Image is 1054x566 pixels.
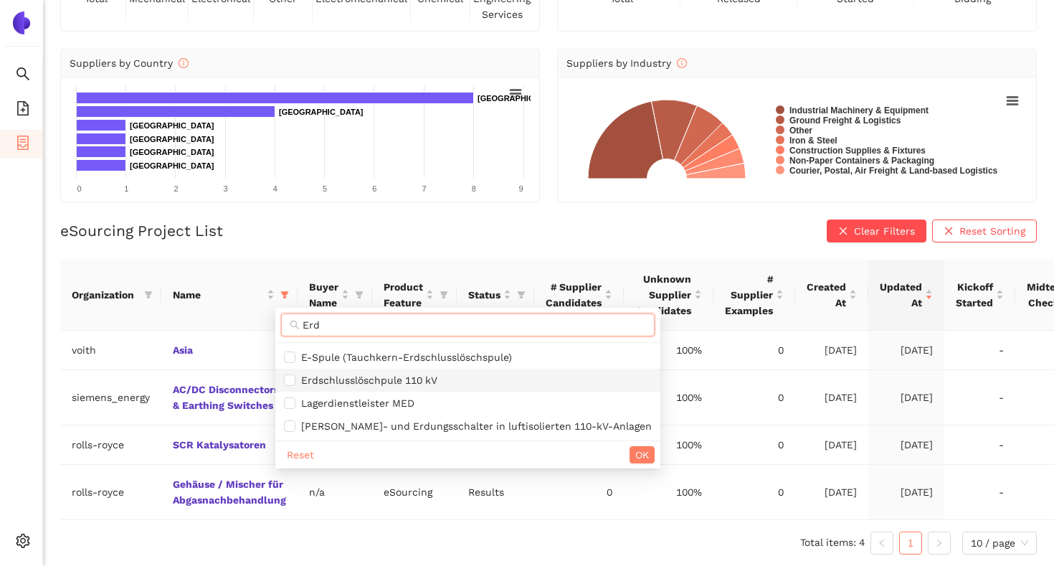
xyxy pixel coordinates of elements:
[795,331,868,370] td: [DATE]
[725,271,773,319] span: # Supplier Examples
[309,279,338,311] span: Buyer Name
[713,425,795,465] td: 0
[372,260,457,331] th: this column's title is Product Feature,this column is sortable
[72,287,138,303] span: Organization
[870,532,893,555] button: left
[868,465,944,520] td: [DATE]
[795,370,868,425] td: [DATE]
[179,58,189,68] span: info-circle
[287,447,314,463] span: Reset
[437,276,451,313] span: filter
[295,352,512,363] span: E-Spule (Tauchkern-Erdschlusslöschspule)
[899,532,922,555] li: 1
[457,465,534,520] td: Results
[174,184,178,193] text: 2
[173,287,264,303] span: Name
[713,370,795,425] td: 0
[130,135,214,143] text: [GEOGRAPHIC_DATA]
[624,465,713,520] td: 100%
[878,539,886,547] span: left
[10,11,33,34] img: Logo
[60,425,161,465] td: rolls-royce
[144,291,153,299] span: filter
[870,532,893,555] li: Previous Page
[124,184,128,193] text: 1
[935,539,944,547] span: right
[468,287,500,303] span: Status
[279,108,364,116] text: [GEOGRAPHIC_DATA]
[800,532,865,555] li: Total items: 4
[141,284,156,306] span: filter
[624,331,713,370] td: 100%
[789,105,929,115] text: Industrial Machinery & Equipment
[281,446,320,463] button: Reset
[880,279,922,311] span: Updated At
[713,465,795,520] td: 0
[514,284,528,306] span: filter
[77,184,81,193] text: 0
[630,446,655,463] button: OK
[70,57,189,69] span: Suppliers by Country
[16,131,30,159] span: container
[440,291,448,299] span: filter
[295,374,437,386] span: Erdschlusslöschpule 110 kV
[355,291,364,299] span: filter
[323,184,327,193] text: 5
[161,260,298,331] th: this column's title is Name,this column is sortable
[713,331,795,370] td: 0
[372,465,457,520] td: eSourcing
[566,57,687,69] span: Suppliers by Industry
[224,184,228,193] text: 3
[868,370,944,425] td: [DATE]
[303,317,646,333] input: Search in filters
[624,370,713,425] td: 100%
[60,370,161,425] td: siemens_energy
[944,465,1015,520] td: -
[932,220,1037,242] button: closeReset Sorting
[854,223,915,239] span: Clear Filters
[457,260,534,331] th: this column's title is Status,this column is sortable
[635,271,691,319] span: Unknown Supplier Candidates
[928,532,951,555] button: right
[534,465,624,520] td: 0
[959,223,1025,239] span: Reset Sorting
[944,370,1015,425] td: -
[295,397,414,409] span: Lagerdienstleister MED
[60,331,161,370] td: voith
[130,148,214,156] text: [GEOGRAPHIC_DATA]
[384,279,423,311] span: Product Feature
[868,425,944,465] td: [DATE]
[517,291,526,299] span: filter
[130,121,214,130] text: [GEOGRAPHIC_DATA]
[962,532,1037,555] div: Page Size
[928,532,951,555] li: Next Page
[624,425,713,465] td: 100%
[838,226,848,237] span: close
[16,96,30,125] span: file-add
[277,284,292,306] span: filter
[273,184,277,193] text: 4
[795,425,868,465] td: [DATE]
[789,156,934,166] text: Non-Paper Containers & Packaging
[789,115,901,126] text: Ground Freight & Logistics
[807,279,846,311] span: Created At
[635,447,649,463] span: OK
[900,532,921,554] a: 1
[472,184,476,193] text: 8
[130,161,214,170] text: [GEOGRAPHIC_DATA]
[298,465,372,520] td: n/a
[956,279,993,311] span: Kickoff Started
[789,146,926,156] text: Construction Supplies & Fixtures
[868,331,944,370] td: [DATE]
[422,184,426,193] text: 7
[944,425,1015,465] td: -
[789,126,812,136] text: Other
[795,465,868,520] td: [DATE]
[352,276,366,313] span: filter
[60,220,223,241] h2: eSourcing Project List
[789,136,837,146] text: Iron & Steel
[677,58,687,68] span: info-circle
[280,291,289,299] span: filter
[624,260,713,331] th: this column's title is Unknown Supplier Candidates,this column is sortable
[971,532,1028,554] span: 10 / page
